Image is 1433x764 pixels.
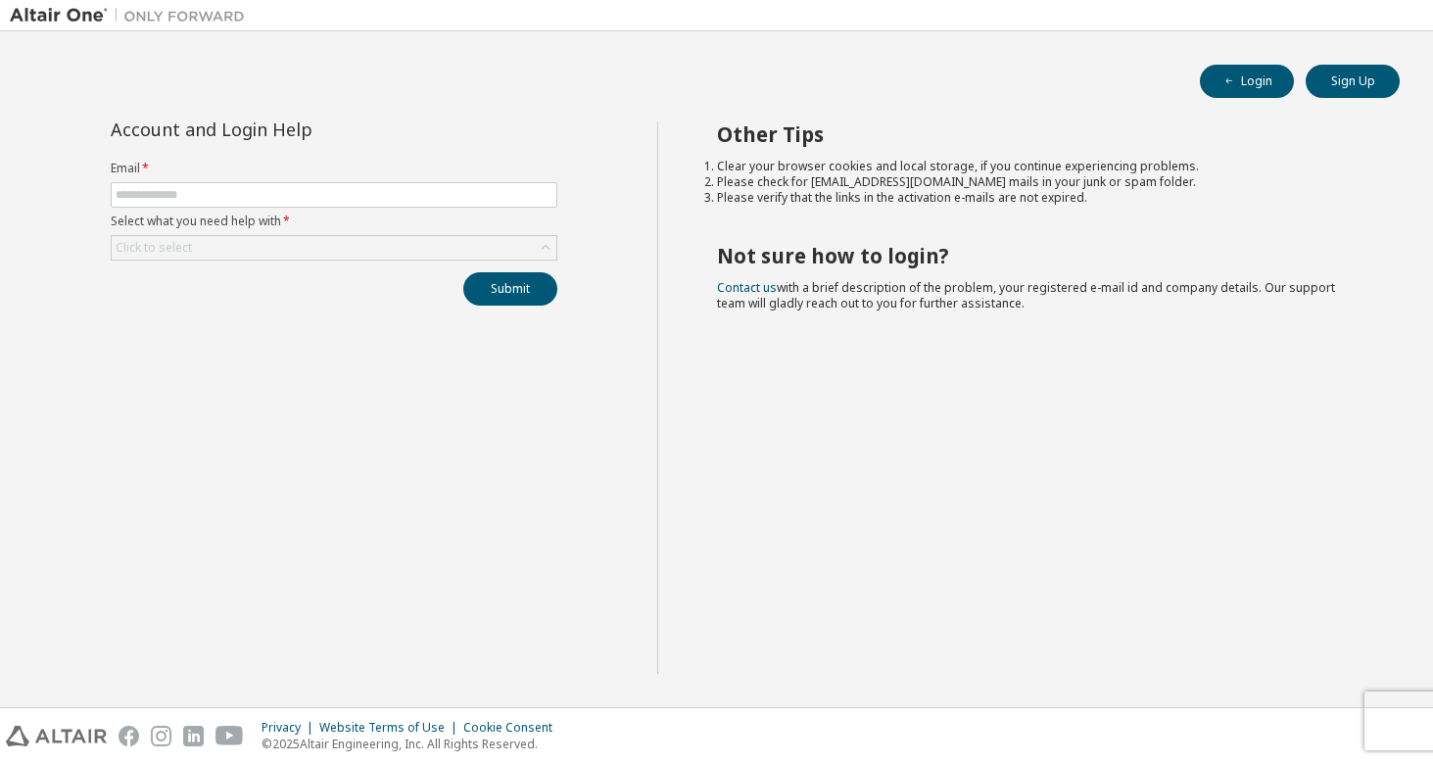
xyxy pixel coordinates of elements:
button: Submit [463,272,557,306]
li: Clear your browser cookies and local storage, if you continue experiencing problems. [717,159,1364,174]
h2: Not sure how to login? [717,243,1364,268]
label: Email [111,161,557,176]
img: facebook.svg [119,726,139,746]
a: Contact us [717,279,777,296]
span: with a brief description of the problem, your registered e-mail id and company details. Our suppo... [717,279,1335,311]
label: Select what you need help with [111,214,557,229]
img: instagram.svg [151,726,171,746]
button: Sign Up [1306,65,1400,98]
li: Please check for [EMAIL_ADDRESS][DOMAIN_NAME] mails in your junk or spam folder. [717,174,1364,190]
img: Altair One [10,6,255,25]
div: Cookie Consent [463,720,564,736]
div: Privacy [262,720,319,736]
div: Click to select [116,240,192,256]
li: Please verify that the links in the activation e-mails are not expired. [717,190,1364,206]
p: © 2025 Altair Engineering, Inc. All Rights Reserved. [262,736,564,752]
img: linkedin.svg [183,726,204,746]
h2: Other Tips [717,121,1364,147]
img: altair_logo.svg [6,726,107,746]
button: Login [1200,65,1294,98]
img: youtube.svg [215,726,244,746]
div: Click to select [112,236,556,260]
div: Account and Login Help [111,121,468,137]
div: Website Terms of Use [319,720,463,736]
